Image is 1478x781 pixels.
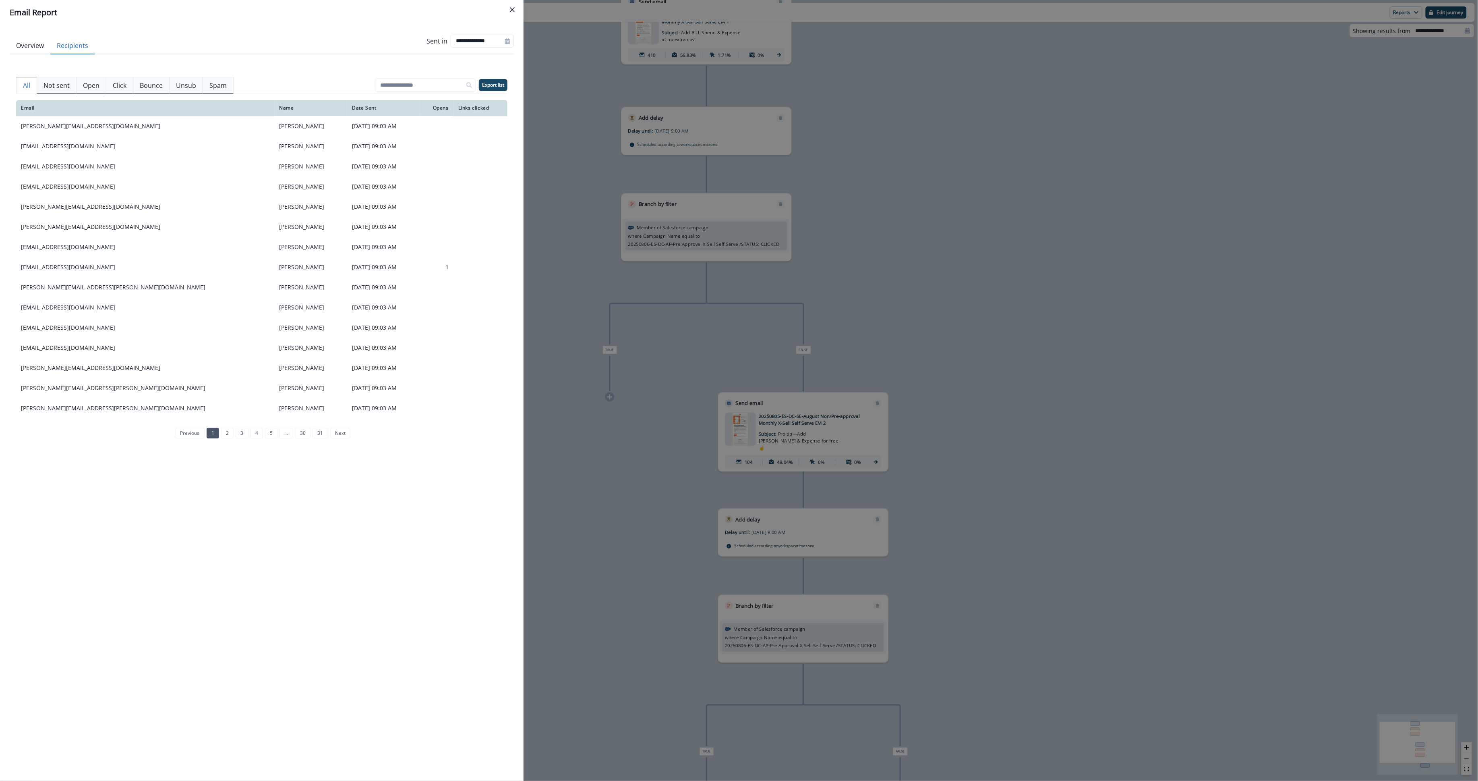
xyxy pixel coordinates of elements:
p: [DATE] 09:03 AM [352,122,415,130]
td: [EMAIL_ADDRESS][DOMAIN_NAME] [16,257,274,277]
div: Email Report [10,6,514,19]
td: [PERSON_NAME] [274,338,347,358]
button: Export list [479,79,507,91]
button: Recipients [50,37,95,54]
p: [DATE] 09:03 AM [352,364,415,372]
a: Jump forward [279,428,293,438]
p: [DATE] 09:03 AM [352,404,415,412]
td: [PERSON_NAME] [274,116,347,136]
div: Links clicked [458,105,503,111]
td: [PERSON_NAME][EMAIL_ADDRESS][PERSON_NAME][DOMAIN_NAME] [16,277,274,297]
p: [DATE] 09:03 AM [352,162,415,170]
a: Page 30 [295,428,311,438]
p: [DATE] 09:03 AM [352,142,415,150]
td: [PERSON_NAME] [274,398,347,418]
a: Page 3 [236,428,248,438]
td: [PERSON_NAME][EMAIL_ADDRESS][DOMAIN_NAME] [16,358,274,378]
td: [PERSON_NAME] [274,378,347,398]
button: Overview [10,37,50,54]
td: [PERSON_NAME] [274,297,347,318]
div: Opens [424,105,449,111]
td: [PERSON_NAME] [274,217,347,237]
a: Next page [330,428,350,438]
button: Close [506,3,519,16]
p: [DATE] 09:03 AM [352,303,415,312]
p: Unsub [176,81,196,90]
td: 1 [420,257,453,277]
p: Open [83,81,99,90]
td: [EMAIL_ADDRESS][DOMAIN_NAME] [16,156,274,177]
p: [DATE] 09:03 AM [352,243,415,251]
p: Bounce [140,81,163,90]
td: [PERSON_NAME][EMAIL_ADDRESS][DOMAIN_NAME] [16,217,274,237]
p: Click [113,81,126,90]
td: [PERSON_NAME] [274,177,347,197]
a: Page 31 [313,428,328,438]
td: [PERSON_NAME][EMAIL_ADDRESS][DOMAIN_NAME] [16,116,274,136]
td: [PERSON_NAME] [274,156,347,177]
a: Page 5 [265,428,277,438]
p: [DATE] 09:03 AM [352,263,415,271]
td: [PERSON_NAME] [274,277,347,297]
td: [PERSON_NAME][EMAIL_ADDRESS][PERSON_NAME][DOMAIN_NAME] [16,398,274,418]
p: Not sent [43,81,70,90]
ul: Pagination [173,428,350,438]
td: [EMAIL_ADDRESS][DOMAIN_NAME] [16,136,274,156]
p: Spam [209,81,227,90]
p: Export list [482,82,504,88]
p: Sent in [426,36,447,46]
td: [PERSON_NAME] [274,257,347,277]
td: [PERSON_NAME] [274,237,347,257]
td: [PERSON_NAME][EMAIL_ADDRESS][PERSON_NAME][DOMAIN_NAME] [16,378,274,398]
p: All [23,81,30,90]
p: [DATE] 09:03 AM [352,203,415,211]
td: [PERSON_NAME] [274,358,347,378]
td: [EMAIL_ADDRESS][DOMAIN_NAME] [16,318,274,338]
p: [DATE] 09:03 AM [352,324,415,332]
td: [EMAIL_ADDRESS][DOMAIN_NAME] [16,297,274,318]
td: [PERSON_NAME] [274,136,347,156]
p: [DATE] 09:03 AM [352,223,415,231]
td: [EMAIL_ADDRESS][DOMAIN_NAME] [16,338,274,358]
a: Page 2 [221,428,234,438]
a: Page 1 is your current page [207,428,219,438]
p: [DATE] 09:03 AM [352,344,415,352]
td: [PERSON_NAME][EMAIL_ADDRESS][DOMAIN_NAME] [16,197,274,217]
div: Name [279,105,342,111]
td: [PERSON_NAME] [274,197,347,217]
p: [DATE] 09:03 AM [352,283,415,291]
td: [EMAIL_ADDRESS][DOMAIN_NAME] [16,237,274,257]
td: [EMAIL_ADDRESS][DOMAIN_NAME] [16,177,274,197]
div: Date Sent [352,105,415,111]
p: [DATE] 09:03 AM [352,384,415,392]
div: Email [21,105,269,111]
td: [PERSON_NAME] [274,318,347,338]
p: [DATE] 09:03 AM [352,183,415,191]
a: Page 4 [250,428,263,438]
